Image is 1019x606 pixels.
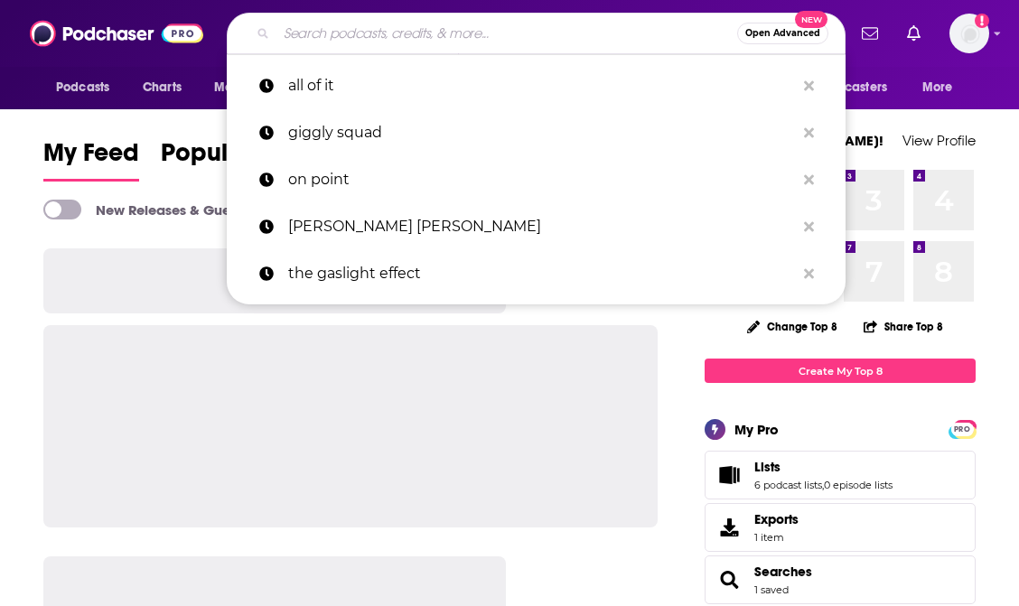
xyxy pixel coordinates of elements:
span: Searches [705,555,976,604]
a: Popular Feed [161,137,314,182]
a: New Releases & Guests Only [43,200,281,219]
span: Lists [705,451,976,499]
a: Exports [705,503,976,552]
span: Podcasts [56,75,109,100]
button: open menu [201,70,302,105]
span: Popular Feed [161,137,314,179]
img: User Profile [949,14,989,53]
span: Exports [754,511,799,527]
a: all of it [227,62,846,109]
button: Change Top 8 [736,315,848,338]
div: Search podcasts, credits, & more... [227,13,846,54]
span: Charts [143,75,182,100]
a: PRO [951,422,973,435]
button: open menu [910,70,976,105]
span: More [922,75,953,100]
button: Share Top 8 [863,309,944,344]
span: PRO [951,423,973,436]
svg: Add a profile image [975,14,989,28]
a: Searches [711,567,747,592]
a: on point [227,156,846,203]
span: Logged in as putnampublicity [949,14,989,53]
a: Show notifications dropdown [855,18,885,49]
div: My Pro [734,421,779,438]
span: 1 item [754,531,799,544]
button: open menu [43,70,133,105]
a: [PERSON_NAME] [PERSON_NAME] [227,203,846,250]
a: Charts [131,70,192,105]
a: 0 episode lists [824,479,893,491]
a: 6 podcast lists [754,479,822,491]
a: Create My Top 8 [705,359,976,383]
p: giggly squad [288,109,795,156]
input: Search podcasts, credits, & more... [276,19,737,48]
a: the gaslight effect [227,250,846,297]
a: My Feed [43,137,139,182]
span: Open Advanced [745,29,820,38]
p: on point [288,156,795,203]
a: Show notifications dropdown [900,18,928,49]
span: Exports [711,515,747,540]
span: Monitoring [214,75,278,100]
span: New [795,11,827,28]
a: Searches [754,564,812,580]
a: Lists [754,459,893,475]
p: all of it [288,62,795,109]
a: giggly squad [227,109,846,156]
a: 1 saved [754,583,789,596]
p: ryan rose evans [288,203,795,250]
p: the gaslight effect [288,250,795,297]
a: Lists [711,462,747,488]
span: Lists [754,459,781,475]
span: , [822,479,824,491]
a: View Profile [902,132,976,149]
button: open menu [789,70,913,105]
button: Show profile menu [949,14,989,53]
img: Podchaser - Follow, Share and Rate Podcasts [30,16,203,51]
span: My Feed [43,137,139,179]
button: Open AdvancedNew [737,23,828,44]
